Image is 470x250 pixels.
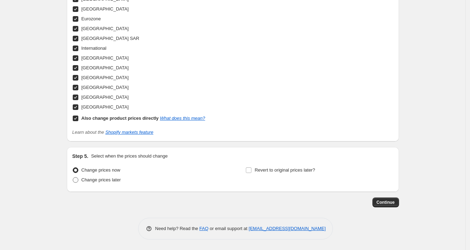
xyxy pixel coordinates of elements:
[72,130,154,135] i: Learn about the
[81,85,129,90] span: [GEOGRAPHIC_DATA]
[81,177,121,182] span: Change prices later
[81,16,101,21] span: Eurozone
[255,167,315,173] span: Revert to original prices later?
[199,226,208,231] a: FAQ
[81,36,140,41] span: [GEOGRAPHIC_DATA] SAR
[105,130,153,135] a: Shopify markets feature
[81,95,129,100] span: [GEOGRAPHIC_DATA]
[249,226,326,231] a: [EMAIL_ADDRESS][DOMAIN_NAME]
[81,55,129,61] span: [GEOGRAPHIC_DATA]
[81,26,129,31] span: [GEOGRAPHIC_DATA]
[372,197,399,207] button: Continue
[81,75,129,80] span: [GEOGRAPHIC_DATA]
[91,153,168,160] p: Select when the prices should change
[81,116,159,121] b: Also change product prices directly
[155,226,200,231] span: Need help? Read the
[81,6,129,12] span: [GEOGRAPHIC_DATA]
[72,153,88,160] h2: Step 5.
[81,65,129,70] span: [GEOGRAPHIC_DATA]
[208,226,249,231] span: or email support at
[160,116,205,121] a: What does this mean?
[81,167,120,173] span: Change prices now
[377,200,395,205] span: Continue
[81,104,129,110] span: [GEOGRAPHIC_DATA]
[81,46,107,51] span: International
